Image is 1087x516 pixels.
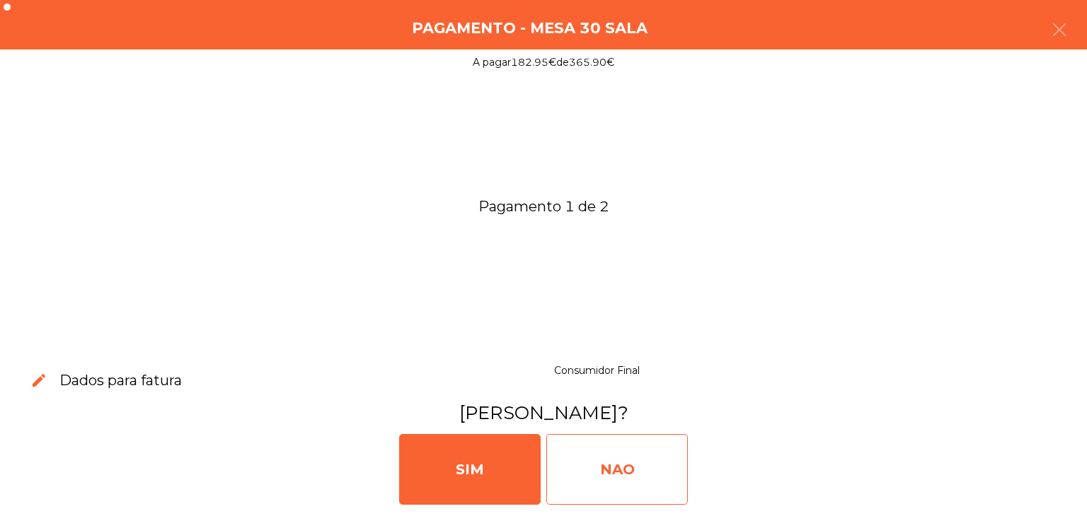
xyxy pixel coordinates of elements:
[59,370,182,390] h3: Dados para fatura
[569,56,614,69] span: 365.90€
[19,360,59,401] button: edit
[412,18,648,39] h4: Pagamento - Mesa 30 Sala
[546,434,688,505] div: NAO
[16,400,1071,426] h3: [PERSON_NAME]?
[399,434,541,505] div: SIM
[30,372,47,389] span: edit
[473,56,511,69] span: A pagar
[556,56,569,69] span: de
[511,56,556,69] span: 182.95€
[17,193,1070,220] span: Pagamento 1 de 2
[554,364,640,377] span: Consumidor Final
